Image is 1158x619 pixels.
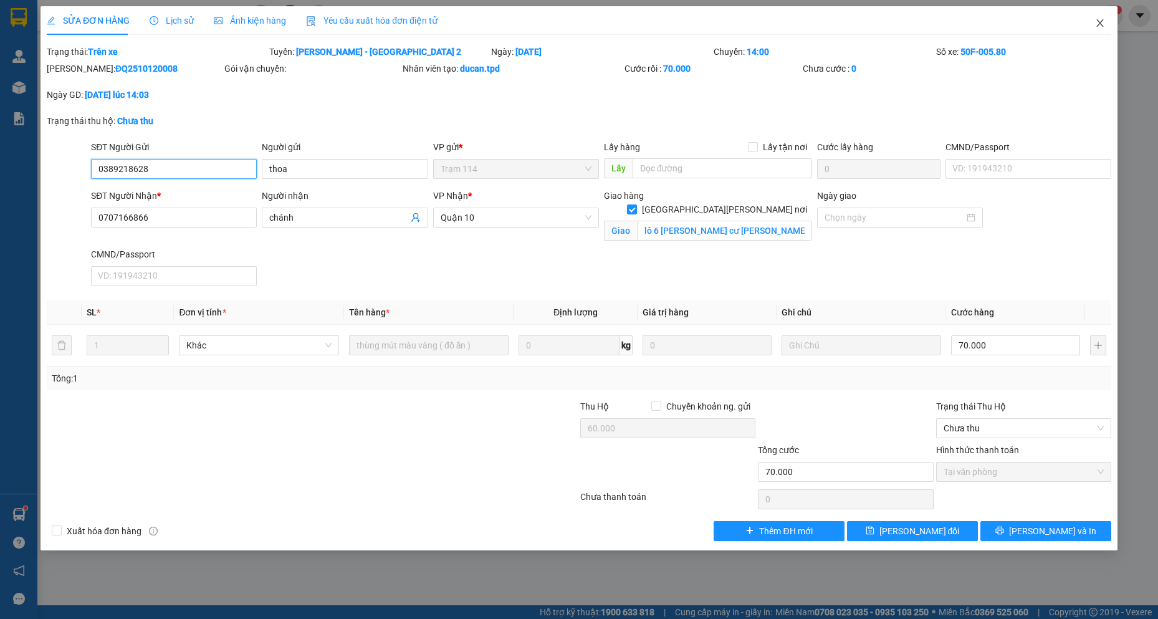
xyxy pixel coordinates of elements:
span: Định lượng [553,307,598,317]
div: SĐT Người Nhận [91,189,257,203]
div: Chuyến: [712,45,935,59]
b: ĐQ2510120008 [115,64,178,74]
b: Chưa thu [117,116,153,126]
input: Ghi Chú [782,335,942,355]
span: Thu Hộ [580,401,609,411]
span: Chưa thu [944,419,1104,438]
th: Ghi chú [777,300,947,325]
div: SĐT Người Gửi [91,140,257,154]
div: Ngày: [490,45,712,59]
span: SL [87,307,97,317]
b: 14:00 [747,47,769,57]
span: Lấy [604,158,633,178]
b: Trên xe [88,47,118,57]
input: Giao tận nơi [637,221,813,241]
span: Tên hàng [349,307,390,317]
span: Thêm ĐH mới [759,524,812,538]
span: Quận 10 [441,208,591,227]
div: Tổng: 1 [52,372,447,385]
span: Yêu cầu xuất hóa đơn điện tử [306,16,438,26]
span: user-add [411,213,421,223]
button: plusThêm ĐH mới [714,521,845,541]
input: Ngày giao [825,211,964,224]
input: 0 [643,335,772,355]
span: picture [214,16,223,25]
span: Xuất hóa đơn hàng [62,524,146,538]
span: Lấy tận nơi [758,140,812,154]
label: Cước lấy hàng [817,142,873,152]
span: Cước hàng [951,307,994,317]
span: Giá trị hàng [643,307,689,317]
div: Cước rồi : [624,62,800,75]
button: delete [52,335,72,355]
div: Tuyến: [268,45,490,59]
input: Dọc đường [633,158,813,178]
div: Người nhận [262,189,428,203]
b: 50F-005.80 [960,47,1006,57]
div: Người gửi [262,140,428,154]
b: [DATE] lúc 14:03 [85,90,149,100]
button: printer[PERSON_NAME] và In [980,521,1111,541]
span: save [866,526,874,536]
div: CMND/Passport [91,247,257,261]
span: Ảnh kiện hàng [214,16,286,26]
span: clock-circle [150,16,158,25]
label: Hình thức thanh toán [936,445,1019,455]
span: edit [47,16,55,25]
div: Nhân viên tạo: [403,62,623,75]
div: CMND/Passport [945,140,1111,154]
div: [PERSON_NAME]: [47,62,222,75]
span: SỬA ĐƠN HÀNG [47,16,130,26]
div: Chưa cước : [803,62,978,75]
input: Cước lấy hàng [817,159,940,179]
input: VD: Bàn, Ghế [349,335,509,355]
div: Số xe: [935,45,1113,59]
div: VP gửi [433,140,599,154]
span: Khác [186,336,332,355]
div: Trạng thái Thu Hộ [936,400,1111,413]
b: [DATE] [515,47,542,57]
span: VP Nhận [433,191,468,201]
span: [GEOGRAPHIC_DATA][PERSON_NAME] nơi [637,203,812,216]
div: Trạng thái: [45,45,268,59]
span: Lấy hàng [604,142,640,152]
b: 0 [851,64,856,74]
label: Ngày giao [817,191,856,201]
b: ducan.tpd [460,64,500,74]
div: Ngày GD: [47,88,222,102]
span: kg [620,335,633,355]
span: Lịch sử [150,16,194,26]
span: [PERSON_NAME] đổi [879,524,960,538]
span: Giao hàng [604,191,644,201]
span: printer [995,526,1004,536]
span: Tổng cước [758,445,799,455]
span: [PERSON_NAME] và In [1009,524,1096,538]
div: Chưa thanh toán [579,490,757,512]
b: [PERSON_NAME] - [GEOGRAPHIC_DATA] 2 [296,47,461,57]
button: plus [1090,335,1106,355]
span: Trạm 114 [441,160,591,178]
span: close [1095,18,1105,28]
span: Đơn vị tính [179,307,226,317]
button: Close [1083,6,1117,41]
span: info-circle [149,527,158,535]
span: plus [745,526,754,536]
button: save[PERSON_NAME] đổi [847,521,978,541]
span: Giao [604,221,637,241]
img: icon [306,16,316,26]
div: Gói vận chuyển: [224,62,400,75]
div: Trạng thái thu hộ: [47,114,267,128]
span: Tại văn phòng [944,463,1104,481]
span: Chuyển khoản ng. gửi [661,400,755,413]
b: 70.000 [663,64,691,74]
